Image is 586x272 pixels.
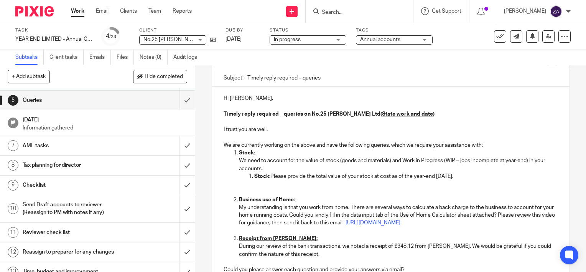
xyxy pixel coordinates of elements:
[239,204,558,227] p: My understanding is that you work from home. There are several ways to calculate a back charge to...
[321,9,390,16] input: Search
[356,27,433,33] label: Tags
[23,179,122,191] h1: Checklist
[239,150,255,156] u: Stock:
[8,247,18,257] div: 12
[224,95,558,102] p: Hi [PERSON_NAME],
[15,50,44,65] a: Subtasks
[224,141,558,149] p: We are currently working on the above and have the following queries, which we require your assis...
[239,236,318,241] u: Receipt from [PERSON_NAME]:
[148,7,161,15] a: Team
[226,27,260,33] label: Due by
[173,7,192,15] a: Reports
[23,227,122,238] h1: Reviewer check list
[117,50,134,65] a: Files
[49,50,84,65] a: Client tasks
[145,74,183,80] span: Hide completed
[15,35,92,43] div: YEAR END LIMITED - Annual COMPANY accounts and CT600 return
[8,160,18,171] div: 8
[23,246,122,258] h1: Reassign to preparer for any changes
[8,227,18,238] div: 11
[143,37,210,42] span: No.25 [PERSON_NAME] Ltd
[173,50,203,65] a: Audit logs
[23,199,122,219] h1: Send Draft accounts to reviewer (Reassign to PM with notes if any)
[226,36,242,42] span: [DATE]
[254,174,270,179] strong: Stock:
[8,140,18,151] div: 7
[120,7,137,15] a: Clients
[8,95,18,106] div: 5
[504,7,546,15] p: [PERSON_NAME]
[239,242,558,258] p: During our review of the bank transactions, we noted a receipt of £348.12 from [PERSON_NAME]. We ...
[15,27,92,33] label: Task
[23,159,122,171] h1: Tax planning for director
[23,95,122,106] h1: Queries
[106,32,116,41] div: 4
[109,35,116,39] small: /23
[23,114,188,124] h1: [DATE]
[133,70,187,83] button: Hide completed
[89,50,111,65] a: Emails
[254,172,558,180] p: Please provide the total value of your stock at cost as of the year-end [DATE].
[8,70,50,83] button: + Add subtask
[239,197,295,202] u: Business use of Home:
[432,8,461,14] span: Get Support
[23,140,122,151] h1: AML tasks
[224,111,435,117] strong: Timely reply required – queries on No.25 [PERSON_NAME] Ltd )
[8,180,18,191] div: 9
[239,157,558,172] p: We need to account for the value of stock (goods and materials) and Work in Progress (WIP – jobs ...
[96,7,109,15] a: Email
[224,126,558,133] p: I trust you are well.
[346,220,400,226] a: [URL][DOMAIN_NAME]
[224,74,244,82] label: Subject:
[360,37,400,42] span: Annual accounts
[140,50,168,65] a: Notes (0)
[274,37,301,42] span: In progress
[8,203,18,214] div: 10
[139,27,216,33] label: Client
[550,5,562,18] img: svg%3E
[270,27,346,33] label: Status
[71,7,84,15] a: Work
[15,6,54,17] img: Pixie
[23,124,188,132] p: Information gathered
[380,111,433,117] u: (State work and date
